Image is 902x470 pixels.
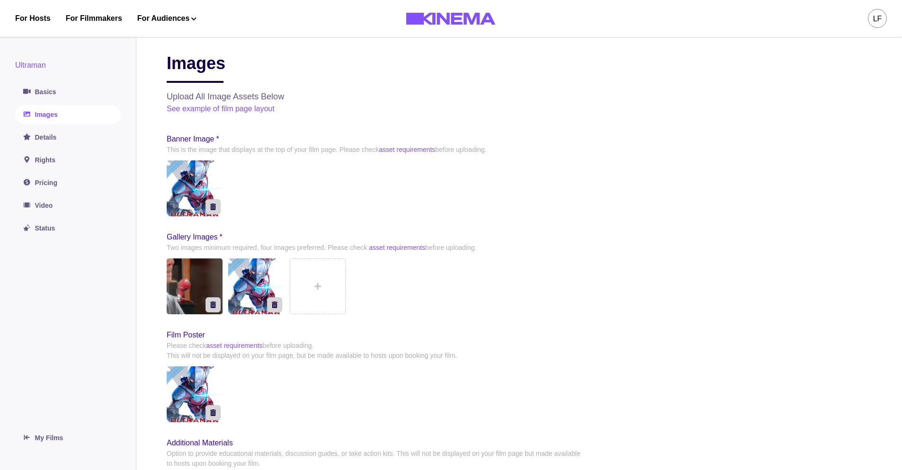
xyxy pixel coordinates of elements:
[167,90,583,103] p: Upload All Image Assets Below
[15,13,51,24] a: For Hosts
[15,196,121,215] a: Video
[15,173,121,192] a: Pricing
[167,243,583,253] p: Two images minimum required, four images preferred. Please check before uploading.
[15,128,121,147] a: Details
[228,258,284,314] img: Item thumbnail
[167,341,583,361] p: Please check before uploading. This will not be displayed on your film page, but be made availabl...
[167,145,583,155] p: This is the image that displays at the top of your film page. Please check before uploading.
[167,133,578,145] label: Banner Image
[167,53,225,83] h2: Images
[379,146,435,153] a: asset requirements
[15,105,121,124] a: Images
[167,231,578,243] label: Gallery Images
[205,199,221,214] button: Delete
[205,405,221,420] button: Delete
[205,297,221,312] button: Delete
[167,103,583,115] p: See example of film page layout
[167,366,223,422] img: Item thumbnail
[66,13,122,24] a: For Filmmakers
[15,219,121,238] a: Status
[167,258,223,314] img: Item thumbnail
[15,82,121,101] a: Basics
[873,13,882,25] div: LF
[15,151,121,169] a: Rights
[206,342,262,349] a: asset requirements
[167,329,578,341] label: Film Poster
[15,60,121,71] p: Ultraman
[137,13,196,24] button: For Audiences
[167,449,583,469] p: Option to provide educational materials, discussion guides, or take action kits. This will not be...
[369,244,425,251] a: asset requirements
[267,297,282,312] button: Delete
[167,437,578,449] label: Additional Materials
[167,160,223,216] img: Item thumbnail
[15,428,121,447] a: My Films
